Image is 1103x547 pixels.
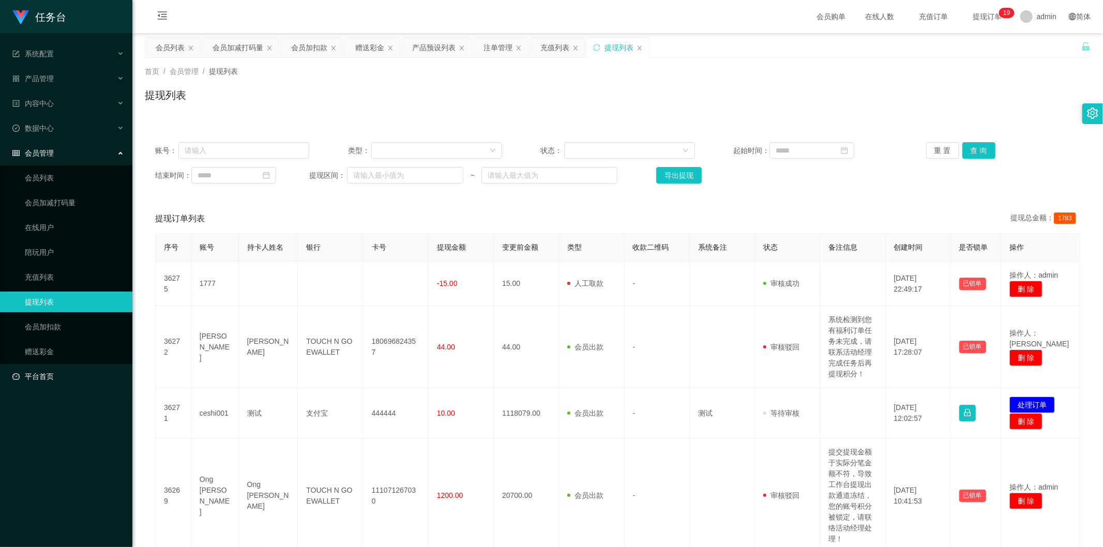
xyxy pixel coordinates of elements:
button: 处理订单 [1009,397,1055,413]
i: 图标: down [683,147,689,155]
td: TOUCH N GO EWALLET [298,306,363,388]
span: 创建时间 [894,243,923,251]
sup: 19 [999,8,1014,18]
i: 图标: close [330,45,337,51]
td: 444444 [364,388,429,438]
a: 会员列表 [25,168,124,188]
img: logo.9652507e.png [12,10,29,25]
a: 会员加减打码量 [25,192,124,213]
span: - [633,279,636,287]
td: 180696824357 [364,306,429,388]
span: / [163,67,165,75]
a: 在线用户 [25,217,124,238]
div: 产品预设列表 [412,38,456,57]
button: 已锁单 [959,490,986,502]
span: 序号 [164,243,178,251]
span: 银行 [306,243,321,251]
span: 内容中心 [12,99,54,108]
span: 充值订单 [914,13,953,20]
i: 图标: close [266,45,273,51]
span: 审核成功 [763,279,799,287]
td: [DATE] 17:28:07 [886,306,951,388]
i: 图标: appstore-o [12,75,20,82]
i: 图标: profile [12,100,20,107]
button: 重 置 [926,142,959,159]
button: 已锁单 [959,341,986,353]
span: 操作人：[PERSON_NAME] [1009,329,1069,348]
i: 图标: down [490,147,496,155]
a: 会员加扣款 [25,316,124,337]
p: 1 [1003,8,1007,18]
input: 请输入最大值为 [481,167,617,184]
span: 产品管理 [12,74,54,83]
p: 9 [1007,8,1010,18]
span: - [633,343,636,351]
a: 赠送彩金 [25,341,124,362]
td: 36272 [156,306,191,388]
span: 状态： [540,145,564,156]
span: 收款二维码 [633,243,669,251]
span: / [203,67,205,75]
a: 充值列表 [25,267,124,287]
div: 会员列表 [156,38,185,57]
td: 1118079.00 [494,388,559,438]
span: 审核驳回 [763,343,799,351]
td: 测试 [239,388,298,438]
span: 卡号 [372,243,386,251]
span: 变更前金额 [502,243,538,251]
span: 会员出款 [567,343,603,351]
div: 会员加减打码量 [213,38,263,57]
td: 36275 [156,262,191,306]
span: 操作人：admin [1009,271,1058,279]
span: 操作人：admin [1009,483,1058,491]
span: 起始时间： [733,145,769,156]
td: ceshi001 [191,388,239,438]
span: 提现订单列表 [155,212,205,225]
span: 10.00 [437,409,455,417]
span: 会员出款 [567,491,603,499]
i: 图标: close [637,45,643,51]
div: 赠送彩金 [355,38,384,57]
span: 数据中心 [12,124,54,132]
i: 图标: close [516,45,522,51]
button: 删 除 [1009,281,1042,297]
button: 删 除 [1009,413,1042,430]
span: 等待审核 [763,409,799,417]
td: 36271 [156,388,191,438]
span: 会员出款 [567,409,603,417]
td: 系统检测到您有福利订单任务未完成，请联系活动经理完成任务后再提现积分！ [820,306,885,388]
span: 审核驳回 [763,491,799,499]
i: 图标: close [188,45,194,51]
div: 提现总金额： [1010,212,1080,225]
td: 15.00 [494,262,559,306]
i: 图标: calendar [841,147,848,154]
span: 持卡人姓名 [247,243,283,251]
span: 会员管理 [12,149,54,157]
span: 1783 [1054,212,1076,224]
a: 任务台 [12,12,66,21]
i: 图标: global [1069,13,1076,20]
span: 1200.00 [437,491,463,499]
span: 在线人数 [860,13,899,20]
i: 图标: table [12,149,20,157]
span: - [633,491,636,499]
input: 请输入 [178,142,309,159]
i: 图标: form [12,50,20,57]
span: 账号： [155,145,178,156]
span: 类型： [348,145,372,156]
button: 查 询 [962,142,995,159]
span: 提现金额 [437,243,466,251]
input: 请输入最小值为 [347,167,463,184]
span: 人工取款 [567,279,603,287]
a: 图标: dashboard平台首页 [12,366,124,387]
div: 注单管理 [483,38,512,57]
div: 充值列表 [540,38,569,57]
span: 操作 [1009,243,1024,251]
button: 已锁单 [959,278,986,290]
i: 图标: check-circle-o [12,125,20,132]
i: 图标: calendar [263,172,270,179]
span: 提现订单 [968,13,1007,20]
span: 状态 [763,243,778,251]
span: -15.00 [437,279,458,287]
span: 系统配置 [12,50,54,58]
